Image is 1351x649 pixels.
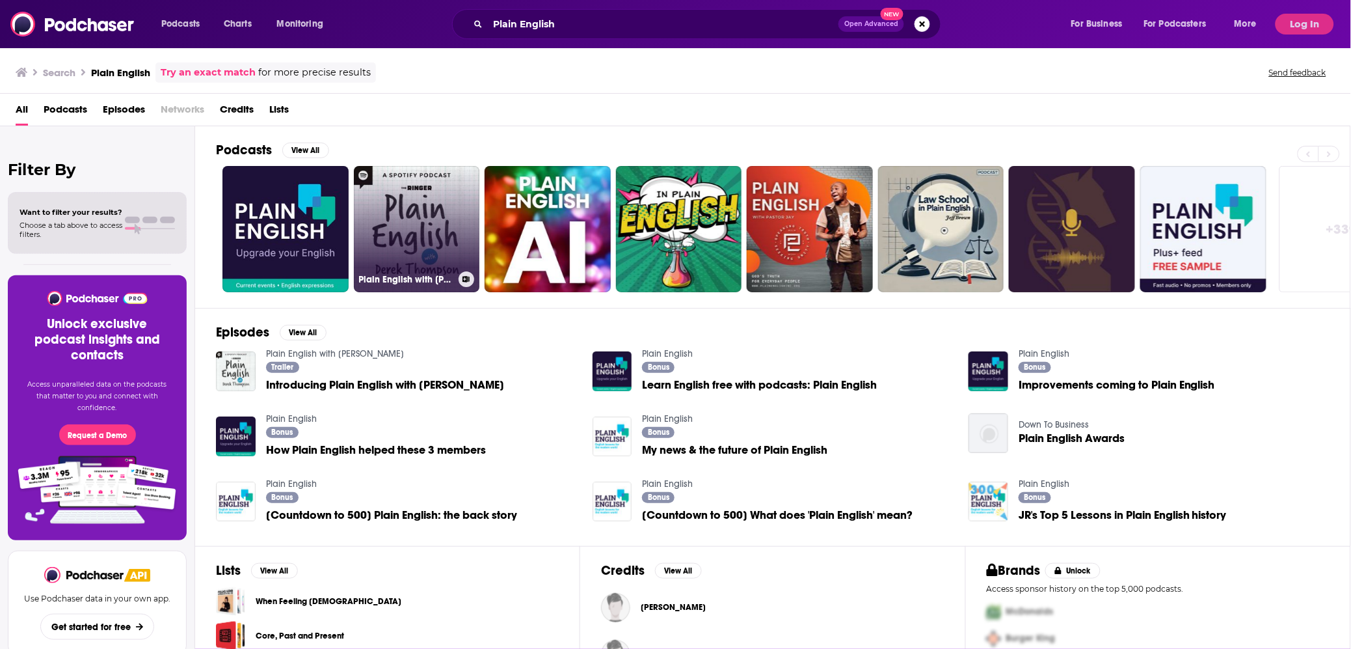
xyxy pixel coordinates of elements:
span: Trailer [271,363,293,371]
a: Plain English [1019,348,1069,359]
button: Unlock [1045,563,1101,579]
a: Plain English [642,413,693,424]
h2: Lists [216,562,241,579]
a: ListsView All [216,562,298,579]
a: Plain English with [PERSON_NAME] [354,166,480,292]
a: Try an exact match [161,65,256,80]
img: How Plain English helped these 3 members [216,417,256,456]
h2: Brands [987,562,1041,579]
img: Podchaser - Follow, Share and Rate Podcasts [44,567,125,583]
a: Improvements coming to Plain English [1019,380,1215,391]
button: open menu [1225,14,1273,35]
p: Use Podchaser data in your own app. [24,594,170,603]
img: First Pro Logo [982,599,1006,626]
a: Credits [220,99,254,126]
a: CreditsView All [601,562,702,579]
a: Plain English Awards [1019,433,1125,444]
img: Plain English Awards [969,413,1008,453]
button: Send feedback [1265,67,1330,78]
span: Lists [269,99,289,126]
a: Core, Past and Present [256,629,344,643]
p: Access unparalleled data on the podcasts that matter to you and connect with confidence. [23,379,171,414]
span: Burger King [1006,633,1056,644]
a: Podchaser - Follow, Share and Rate Podcasts [10,12,135,36]
h2: Episodes [216,324,269,340]
p: Access sponsor history on the top 5,000 podcasts. [987,584,1330,594]
a: Plain English [266,413,317,424]
span: for more precise results [258,65,371,80]
button: open menu [1062,14,1139,35]
span: McDonalds [1006,607,1054,618]
a: When Feeling [DEMOGRAPHIC_DATA] [256,594,401,609]
h2: Filter By [8,160,187,179]
a: [Countdown to 500] What does 'Plain English' mean? [642,510,913,521]
img: [Countdown to 500] What does 'Plain English' mean? [593,482,632,521]
img: JR's Top 5 Lessons in Plain English history [969,482,1008,521]
h2: Credits [601,562,645,579]
h2: Podcasts [216,142,272,158]
a: Episodes [103,99,145,126]
img: Introducing Plain English with Derek Thompson [216,352,256,391]
img: Pro Features [14,456,181,525]
h3: Unlock exclusive podcast insights and contacts [23,316,171,363]
img: My news & the future of Plain English [593,417,632,456]
span: Bonus [648,428,669,436]
div: Search podcasts, credits, & more... [464,9,954,39]
a: Plain English with Derek Thompson [266,348,404,359]
a: Charts [215,14,260,35]
a: Plain English [1019,478,1069,490]
a: EpisodesView All [216,324,327,340]
a: When Feeling Asian [216,587,245,616]
button: View All [282,143,329,158]
a: Plain English [642,348,693,359]
span: More [1235,15,1257,33]
span: Bonus [648,363,669,371]
span: For Business [1071,15,1123,33]
span: All [16,99,28,126]
button: open menu [268,14,340,35]
button: View All [655,563,702,579]
img: Podchaser - Follow, Share and Rate Podcasts [46,291,148,306]
button: View All [251,563,298,579]
span: Learn English free with podcasts: Plain English [642,380,877,391]
h3: Plain English [91,66,150,79]
span: Podcasts [161,15,200,33]
span: Bonus [271,493,293,501]
button: Request a Demo [59,424,136,445]
img: Jeff B. [601,593,630,622]
button: Log In [1276,14,1334,35]
img: [Countdown to 500] Plain English: the back story [216,482,256,521]
a: My news & the future of Plain English [642,445,827,456]
a: How Plain English helped these 3 members [266,445,486,456]
span: For Podcasters [1144,15,1207,33]
span: Open Advanced [844,21,898,27]
span: Networks [161,99,204,126]
button: View All [280,325,327,340]
a: Introducing Plain English with Derek Thompson [266,380,504,391]
h3: Search [43,66,75,79]
a: Jeff B. [641,602,706,613]
img: Podchaser API banner [124,569,150,582]
img: Learn English free with podcasts: Plain English [593,352,632,391]
span: Bonus [1024,363,1046,371]
img: Improvements coming to Plain English [969,352,1008,391]
a: Podcasts [44,99,87,126]
a: JR's Top 5 Lessons in Plain English history [1019,510,1227,521]
span: Bonus [648,493,669,501]
span: New [881,8,904,20]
